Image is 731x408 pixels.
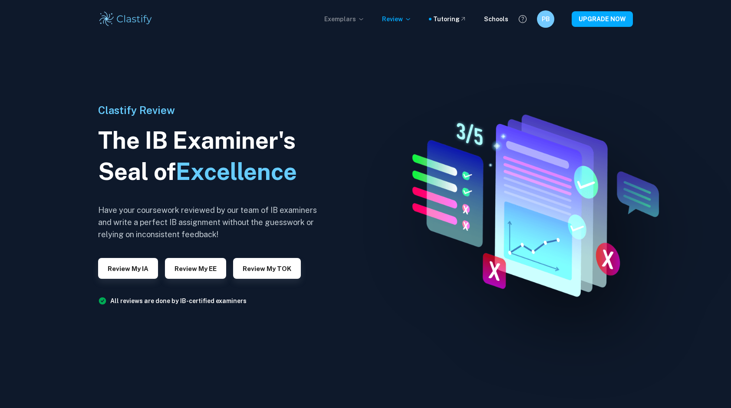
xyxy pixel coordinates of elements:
button: PB [537,10,554,28]
h6: Clastify Review [98,102,324,118]
h6: Have your coursework reviewed by our team of IB examiners and write a perfect IB assignment witho... [98,204,324,241]
button: Review my IA [98,258,158,279]
a: All reviews are done by IB-certified examiners [110,297,247,304]
h1: The IB Examiner's Seal of [98,125,324,187]
p: Review [382,14,412,24]
button: Review my EE [165,258,226,279]
p: Exemplars [324,14,365,24]
img: IA Review hero [389,106,673,302]
a: Tutoring [433,14,467,24]
span: Excellence [176,158,297,185]
button: Review my TOK [233,258,301,279]
img: Clastify logo [98,10,153,28]
button: Help and Feedback [515,12,530,26]
a: Schools [484,14,508,24]
h6: PB [541,14,551,24]
button: UPGRADE NOW [572,11,633,27]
